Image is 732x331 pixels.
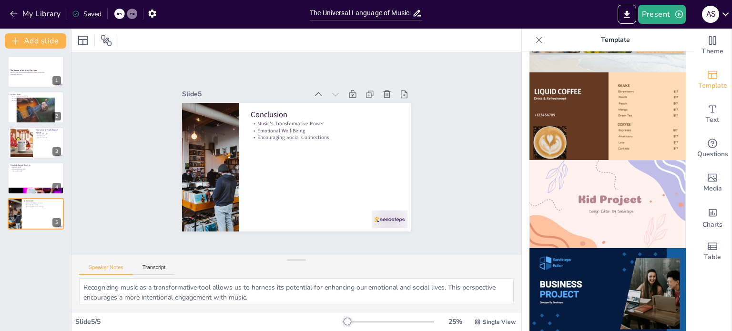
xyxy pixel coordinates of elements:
p: [MEDICAL_DATA] [10,167,61,169]
div: 5 [52,218,61,227]
p: Generated with [URL] [10,73,61,75]
div: 2 [8,91,64,123]
div: 5 [8,198,64,230]
img: thumb-8.png [529,72,686,160]
p: Health & Social Benefits [10,164,61,167]
p: Exploring how music influences emotions, health, and society [10,72,61,74]
div: 4 [52,183,61,191]
button: A S [702,5,719,24]
p: Cognitive Benefits [36,137,61,139]
p: Music's Influence on Mood [10,98,61,100]
p: Introduction [10,93,61,96]
span: Position [101,35,112,46]
p: Emotional & Psychological Impact [36,129,61,134]
p: Music in Life Stages [10,99,61,101]
div: Add charts and graphs [693,200,732,234]
p: Music as Universal Language [10,96,61,98]
p: Concentration and Skills [10,169,61,171]
div: Get real-time input from your audience [693,131,732,166]
p: Music's Transformative Power [251,120,399,127]
textarea: Recognizing music as a transformative tool allows us to harness its potential for enhancing our e... [79,278,514,304]
div: 25 % [444,317,467,326]
div: Add a table [693,234,732,269]
button: My Library [7,6,65,21]
strong: The Power of Music in Our Lives [10,69,37,71]
div: Saved [72,10,102,19]
img: thumb-9.png [529,160,686,248]
input: Insert title [310,6,412,20]
p: Encouraging Social Connections [24,206,61,208]
div: A S [702,6,719,23]
div: Add ready made slides [693,63,732,97]
div: Slide 5 / 5 [75,317,343,326]
p: Encouraging Social Connections [251,134,399,141]
p: Community Bonds [10,170,61,172]
p: Emotional Well-Being [251,127,399,134]
p: Self-Expression [36,135,61,137]
div: 2 [52,112,61,120]
p: Conclusion [24,200,61,202]
span: Single View [483,318,516,326]
span: Template [698,80,727,91]
button: Speaker Notes [79,264,133,275]
div: 3 [8,127,64,159]
div: 1 [8,56,64,88]
span: Charts [702,220,722,230]
span: Questions [697,149,728,160]
div: Change the overall theme [693,29,732,63]
span: Table [704,252,721,262]
p: Music's Transformative Power [24,202,61,204]
span: Theme [701,46,723,57]
div: 4 [8,162,64,194]
p: Template [547,29,684,51]
div: Add images, graphics, shapes or video [693,166,732,200]
button: Transcript [133,264,175,275]
div: Add text boxes [693,97,732,131]
div: 1 [52,76,61,85]
span: Media [703,183,722,194]
div: Slide 5 [182,90,308,99]
div: Layout [75,33,91,48]
p: Conclusion [251,109,399,120]
p: Emotional Regulation [36,133,61,135]
button: Export to PowerPoint [618,5,636,24]
div: 3 [52,147,61,156]
button: Add slide [5,33,66,49]
span: Text [706,115,719,125]
button: Present [638,5,686,24]
p: Emotional Well-Being [24,204,61,206]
